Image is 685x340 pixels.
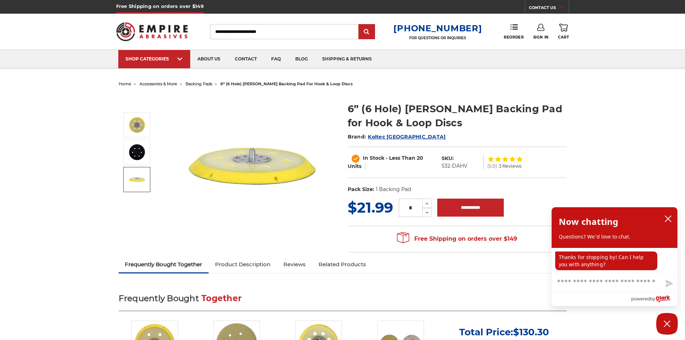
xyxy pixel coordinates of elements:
[559,233,670,240] p: Questions? We'd love to chat.
[551,207,678,306] div: olark chatbox
[555,251,657,270] p: Thanks for stopping by! Can I help you with anything?
[662,213,674,224] button: close chatbox
[650,294,655,303] span: by
[631,293,677,306] a: Powered by Olark
[631,294,650,303] span: powered
[552,248,677,273] div: chat
[656,313,678,335] button: Close Chatbox
[659,276,677,292] button: Send message
[559,214,618,229] h2: Now chatting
